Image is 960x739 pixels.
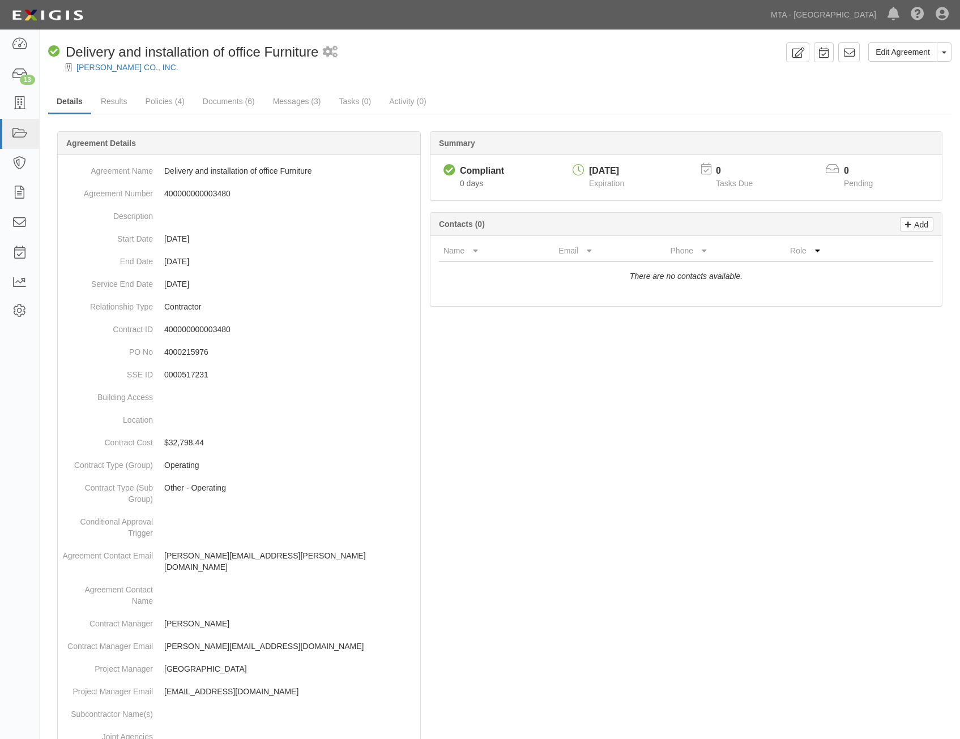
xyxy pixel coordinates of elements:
[844,179,873,188] span: Pending
[868,42,937,62] a: Edit Agreement
[264,90,330,113] a: Messages (3)
[62,295,416,318] dd: Contractor
[589,179,624,188] span: Expiration
[164,550,416,573] p: [PERSON_NAME][EMAIL_ADDRESS][PERSON_NAME][DOMAIN_NAME]
[62,250,153,267] dt: End Date
[554,240,665,261] th: Email
[164,641,416,652] p: [PERSON_NAME][EMAIL_ADDRESS][DOMAIN_NAME]
[62,386,153,403] dt: Building Access
[330,90,379,113] a: Tasks (0)
[765,3,882,26] a: MTA - [GEOGRAPHIC_DATA]
[62,409,153,426] dt: Location
[92,90,136,113] a: Results
[900,217,933,231] a: Add
[666,240,786,261] th: Phone
[62,431,153,448] dt: Contract Cost
[460,179,483,188] span: Since 08/28/2025
[164,437,416,448] p: $32,798.44
[630,272,743,281] i: There are no contacts available.
[62,454,153,471] dt: Contract Type (Group)
[62,273,153,290] dt: Service End Date
[194,90,263,113] a: Documents (6)
[164,618,416,629] p: [PERSON_NAME]
[439,220,485,229] b: Contacts (0)
[62,227,416,250] dd: [DATE]
[164,686,416,697] p: [EMAIL_ADDRESS][DOMAIN_NAME]
[62,658,153,674] dt: Project Manager
[62,703,153,720] dt: Subcontractor Name(s)
[911,218,928,231] p: Add
[62,250,416,273] dd: [DATE]
[786,240,888,261] th: Role
[48,90,91,114] a: Details
[460,165,504,178] div: Compliant
[62,205,153,222] dt: Description
[62,476,153,505] dt: Contract Type (Sub Group)
[66,139,136,148] b: Agreement Details
[137,90,193,113] a: Policies (4)
[62,510,153,539] dt: Conditional Approval Trigger
[911,8,924,22] i: Help Center - Complianz
[62,341,153,358] dt: PO No
[62,544,153,561] dt: Agreement Contact Email
[844,165,887,178] p: 0
[66,44,318,59] span: Delivery and installation of office Furniture
[48,46,60,58] i: Compliant
[62,160,153,177] dt: Agreement Name
[589,165,624,178] div: [DATE]
[439,139,475,148] b: Summary
[716,165,767,178] p: 0
[62,182,153,199] dt: Agreement Number
[48,42,318,62] div: Delivery and installation of office Furniture
[164,459,416,471] p: Operating
[716,179,753,188] span: Tasks Due
[164,482,416,493] p: Other - Operating
[62,227,153,244] dt: Start Date
[443,165,455,177] i: Compliant
[439,240,554,261] th: Name
[62,273,416,295] dd: [DATE]
[164,324,416,335] p: 400000000003480
[62,363,153,380] dt: SSE ID
[62,635,153,652] dt: Contract Manager Email
[62,318,153,335] dt: Contract ID
[62,160,416,182] dd: Delivery and installation of office Furniture
[8,5,87,25] img: Logo
[20,75,35,85] div: 13
[381,90,434,113] a: Activity (0)
[62,182,416,205] dd: 400000000003480
[62,295,153,312] dt: Relationship Type
[164,663,416,674] p: [GEOGRAPHIC_DATA]
[76,63,178,72] a: [PERSON_NAME] CO., INC.
[164,369,416,380] p: 0000517231
[62,680,153,697] dt: Project Manager Email
[164,346,416,358] p: 4000215976
[323,46,338,58] i: 1 scheduled workflow
[62,612,153,629] dt: Contract Manager
[62,578,153,607] dt: Agreement Contact Name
